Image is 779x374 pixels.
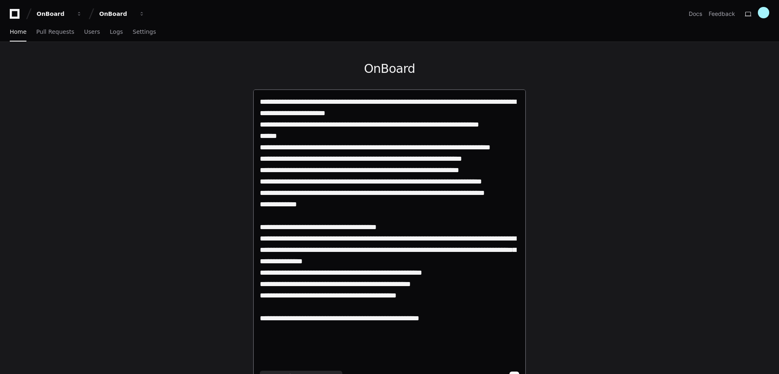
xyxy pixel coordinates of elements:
span: Pull Requests [36,29,74,34]
div: OnBoard [37,10,72,18]
span: Logs [110,29,123,34]
span: Home [10,29,26,34]
h1: OnBoard [253,61,526,76]
button: OnBoard [33,7,85,21]
a: Users [84,23,100,42]
button: Feedback [709,10,735,18]
button: OnBoard [96,7,148,21]
a: Home [10,23,26,42]
div: OnBoard [99,10,134,18]
a: Logs [110,23,123,42]
a: Docs [689,10,702,18]
span: Settings [133,29,156,34]
a: Settings [133,23,156,42]
a: Pull Requests [36,23,74,42]
span: Users [84,29,100,34]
